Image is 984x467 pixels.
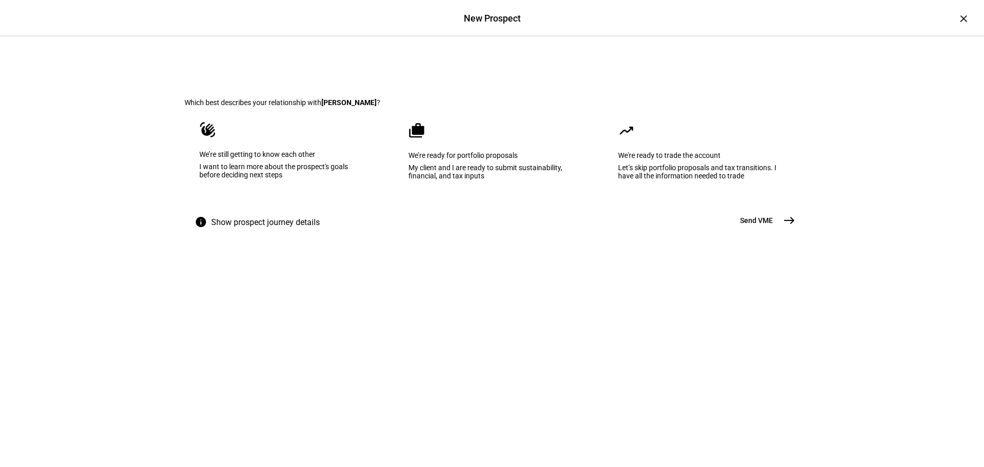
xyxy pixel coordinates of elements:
div: We’re still getting to know each other [199,150,365,158]
span: Send VME [740,215,773,226]
mat-icon: east [783,214,795,227]
mat-icon: info [195,216,207,228]
div: Which best describes your relationship with ? [184,98,799,107]
div: × [955,10,972,27]
mat-icon: waving_hand [199,121,216,138]
button: Send VME [728,210,799,231]
mat-icon: cases [408,123,425,139]
button: Show prospect journey details [184,210,334,235]
eth-mega-radio-button: We’re still getting to know each other [184,107,380,210]
div: Let’s skip portfolio proposals and tax transitions. I have all the information needed to trade [618,164,784,180]
div: I want to learn more about the prospect's goals before deciding next steps [199,163,365,179]
b: [PERSON_NAME] [321,98,377,107]
eth-mega-radio-button: We're ready to trade the account [602,107,799,210]
div: We’re ready for portfolio proposals [408,151,574,159]
eth-mega-radio-button: We’re ready for portfolio proposals [393,107,590,210]
div: My client and I are ready to submit sustainability, financial, and tax inputs [408,164,574,180]
div: We're ready to trade the account [618,151,784,159]
span: Show prospect journey details [211,210,320,235]
mat-icon: moving [618,123,634,139]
